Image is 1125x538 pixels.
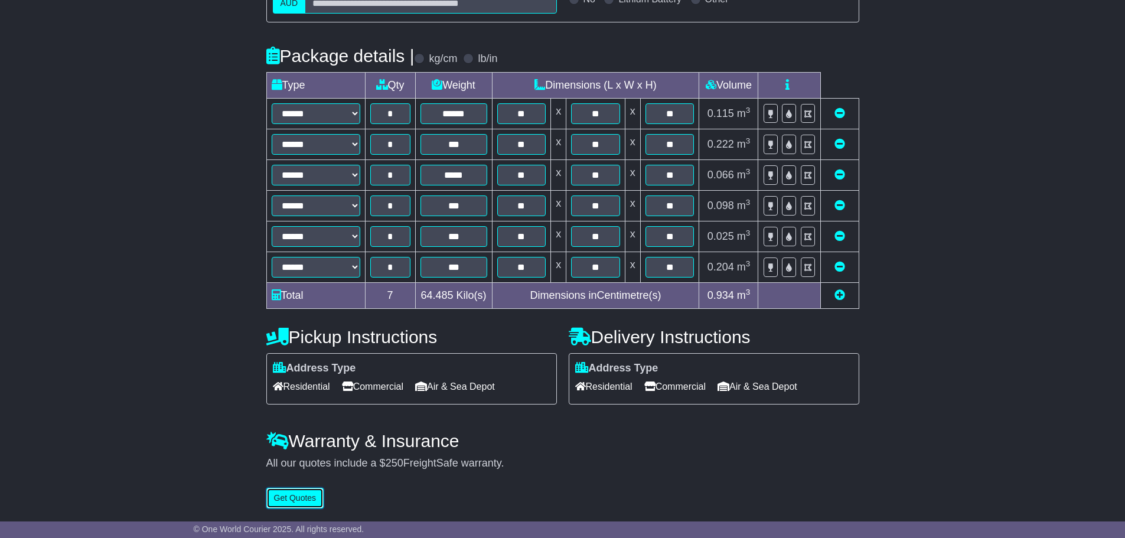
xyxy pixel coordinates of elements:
span: 250 [386,457,403,469]
span: 0.098 [707,200,734,211]
td: Dimensions in Centimetre(s) [492,282,699,308]
span: m [737,230,751,242]
span: 64.485 [420,289,453,301]
h4: Package details | [266,46,415,66]
span: Residential [273,377,330,396]
span: 0.066 [707,169,734,181]
span: Residential [575,377,632,396]
td: Type [266,72,365,98]
sup: 3 [746,288,751,296]
td: Dimensions (L x W x H) [492,72,699,98]
span: 0.222 [707,138,734,150]
sup: 3 [746,259,751,268]
label: kg/cm [429,53,457,66]
span: 0.204 [707,261,734,273]
td: x [551,221,566,252]
td: Qty [365,72,415,98]
span: m [737,138,751,150]
td: Weight [415,72,492,98]
span: 0.934 [707,289,734,301]
span: 0.025 [707,230,734,242]
span: © One World Courier 2025. All rights reserved. [194,524,364,534]
span: Air & Sea Depot [718,377,797,396]
a: Add new item [834,289,845,301]
sup: 3 [746,229,751,237]
span: m [737,289,751,301]
span: m [737,200,751,211]
td: Kilo(s) [415,282,492,308]
sup: 3 [746,167,751,176]
sup: 3 [746,136,751,145]
label: Address Type [273,362,356,375]
td: x [551,98,566,129]
a: Remove this item [834,138,845,150]
h4: Pickup Instructions [266,327,557,347]
span: Air & Sea Depot [415,377,495,396]
td: Total [266,282,365,308]
td: x [551,252,566,282]
span: m [737,169,751,181]
span: Commercial [342,377,403,396]
td: x [625,221,640,252]
td: x [625,252,640,282]
td: x [551,129,566,159]
sup: 3 [746,198,751,207]
td: 7 [365,282,415,308]
a: Remove this item [834,230,845,242]
span: Commercial [644,377,706,396]
span: m [737,107,751,119]
span: m [737,261,751,273]
h4: Warranty & Insurance [266,431,859,451]
a: Remove this item [834,200,845,211]
td: x [625,98,640,129]
td: x [625,190,640,221]
td: Volume [699,72,758,98]
a: Remove this item [834,107,845,119]
td: x [625,159,640,190]
td: x [625,129,640,159]
h4: Delivery Instructions [569,327,859,347]
sup: 3 [746,106,751,115]
button: Get Quotes [266,488,324,508]
td: x [551,190,566,221]
div: All our quotes include a $ FreightSafe warranty. [266,457,859,470]
span: 0.115 [707,107,734,119]
a: Remove this item [834,261,845,273]
a: Remove this item [834,169,845,181]
td: x [551,159,566,190]
label: Address Type [575,362,658,375]
label: lb/in [478,53,497,66]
